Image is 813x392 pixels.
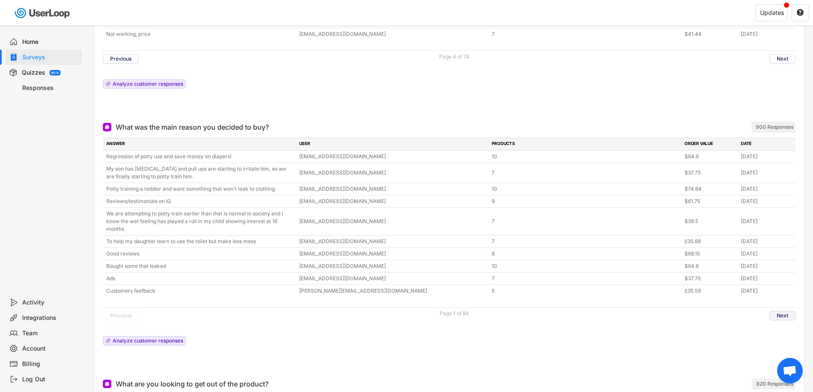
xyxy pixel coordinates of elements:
div: Analyze customer responses [113,81,183,87]
div: [DATE] [741,153,792,160]
div: Ads [106,275,294,282]
div: Log Out [22,375,79,383]
div: [DATE] [741,218,792,225]
div: Page 4 of 74 [439,54,469,59]
div: 8 [492,250,679,258]
button: Next [769,311,796,320]
div: Customers feefback [106,287,294,295]
div: 7 [492,238,679,245]
text:  [797,9,804,16]
div: £35.69 [685,238,736,245]
div: 7 [492,275,679,282]
div: What are you looking to get out of the product? [116,379,268,389]
div: Reviews/testimonials on IG [106,197,294,205]
div: [DATE] [741,262,792,270]
div: Page 1 of 84 [440,311,469,316]
div: Updates [760,10,784,16]
div: [DATE] [741,287,792,295]
div: [DATE] [741,238,792,245]
button: Next [769,54,796,64]
div: My son has [MEDICAL_DATA] and pull ups are starting to irritate him, so we are finally starting t... [106,165,294,180]
div: [EMAIL_ADDRESS][DOMAIN_NAME] [299,238,487,245]
div: 10 [492,262,679,270]
div: [EMAIL_ADDRESS][DOMAIN_NAME] [299,153,487,160]
div: 7 [492,218,679,225]
div: Team [22,329,79,337]
div: Surveys [22,53,79,61]
div: [EMAIL_ADDRESS][DOMAIN_NAME] [299,275,487,282]
div: $61.75 [685,197,736,205]
div: Integrations [22,314,79,322]
div: [DATE] [741,30,792,38]
div: [EMAIL_ADDRESS][DOMAIN_NAME] [299,185,487,193]
div: 5 [492,287,679,295]
div: [DATE] [741,185,792,193]
div: 10 [492,185,679,193]
div: $64.6 [685,262,736,270]
div: $37.75 [685,275,736,282]
img: userloop-logo-01.svg [13,4,73,22]
button: Previous [103,311,139,320]
div: 820 Responses [756,380,793,387]
div: Good reviews [106,250,294,258]
div: [DATE] [741,197,792,205]
img: Open Ended [105,125,110,130]
div: $68.15 [685,250,736,258]
div: [EMAIL_ADDRESS][DOMAIN_NAME] [299,250,487,258]
div: $64.6 [685,153,736,160]
div: [EMAIL_ADDRESS][DOMAIN_NAME] [299,197,487,205]
div: $39.5 [685,218,736,225]
div: [EMAIL_ADDRESS][DOMAIN_NAME] [299,169,487,177]
div: Billing [22,360,79,368]
div: USER [299,140,487,148]
div: Not working, price [106,30,294,38]
div: To help my daughter learn to use the toilet but make less mess [106,238,294,245]
div: ANSWER [106,140,294,148]
div: Regression of potty use and save money on diapers! [106,153,294,160]
div: Home [22,38,79,46]
div: [DATE] [741,169,792,177]
div: $37.75 [685,169,736,177]
div: $41.44 [685,30,736,38]
img: Open Ended [105,381,110,386]
div: 9 [492,197,679,205]
div: 7 [492,30,679,38]
div: [DATE] [741,275,792,282]
div: 10 [492,153,679,160]
div: Potty training a toddler and want something that won't leak to clothing [106,185,294,193]
div: [EMAIL_ADDRESS][DOMAIN_NAME] [299,262,487,270]
div: PRODUCTS [492,140,679,148]
div: Responses [22,84,79,92]
div: [EMAIL_ADDRESS][DOMAIN_NAME] [299,218,487,225]
div: Open chat [777,358,803,383]
div: 900 Responses [756,124,793,131]
div: We are attempting to potty train earlier than that is normal in society and I know the wet feelin... [106,210,294,233]
div: [DATE] [741,250,792,258]
div: Bought some that leaked [106,262,294,270]
div: Analyze customer responses [113,338,183,343]
div: Account [22,345,79,353]
div: £35.59 [685,287,736,295]
div: [PERSON_NAME][EMAIL_ADDRESS][DOMAIN_NAME] [299,287,487,295]
button: Previous [103,54,139,64]
div: BETA [51,71,59,74]
div: ORDER VALUE [685,140,736,148]
div: $74.64 [685,185,736,193]
div: Activity [22,299,79,307]
div: DATE [741,140,792,148]
div: Quizzes [22,69,45,77]
button:  [796,9,804,17]
div: [EMAIL_ADDRESS][DOMAIN_NAME] [299,30,487,38]
div: What was the main reason you decided to buy? [116,122,269,132]
div: 7 [492,169,679,177]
